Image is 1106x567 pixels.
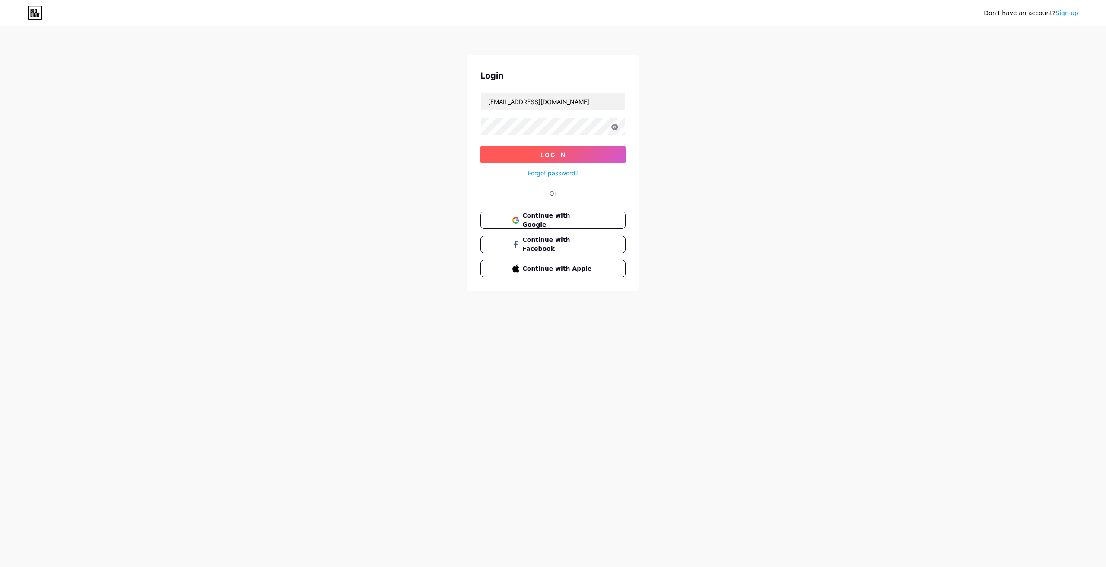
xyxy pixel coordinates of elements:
span: Continue with Facebook [523,235,594,253]
button: Continue with Apple [480,260,626,277]
button: Log In [480,146,626,163]
button: Continue with Facebook [480,236,626,253]
input: Username [481,93,625,110]
button: Continue with Google [480,212,626,229]
span: Log In [540,151,566,158]
span: Continue with Google [523,211,594,229]
a: Forgot password? [528,168,578,177]
a: Sign up [1055,10,1078,16]
div: Or [550,189,556,198]
div: Login [480,69,626,82]
span: Continue with Apple [523,264,594,273]
div: Don't have an account? [984,9,1078,18]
